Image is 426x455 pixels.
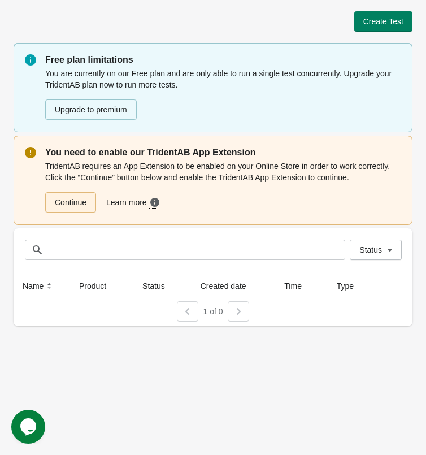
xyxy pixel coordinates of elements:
button: Status [138,276,181,296]
div: You are currently on our Free plan and are only able to run a single test concurrently. Upgrade y... [45,67,401,121]
button: Created date [196,276,262,296]
button: Status [350,240,402,260]
div: TridentAB requires an App Extension to be enabled on your Online Store in order to work correctly... [45,159,401,214]
span: Learn more [106,197,149,209]
p: Free plan limitations [45,53,401,67]
button: Time [280,276,318,296]
button: Name [18,276,59,296]
button: Type [332,276,370,296]
span: Create Test [363,17,403,26]
span: 1 of 0 [203,307,223,316]
p: You need to enable our TridentAB App Extension [45,146,401,159]
button: Create Test [354,11,412,32]
span: Status [359,245,382,254]
a: Learn more [102,192,167,213]
a: Continue [45,192,96,213]
button: Upgrade to premium [45,99,137,120]
button: Product [75,276,122,296]
iframe: chat widget [11,410,47,444]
